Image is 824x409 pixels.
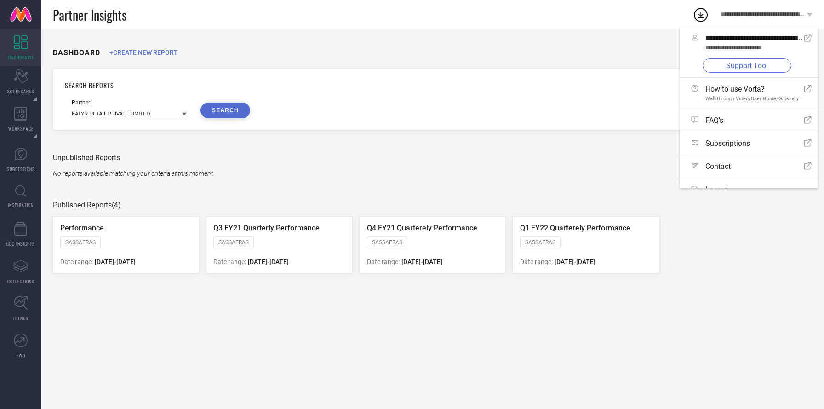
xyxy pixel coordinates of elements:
span: WORKSPACE [8,125,34,132]
span: Q3 FY21 Quarterly Performance [213,224,320,232]
span: Partner Insights [53,6,126,24]
span: Logout [705,185,728,194]
a: Contact [680,155,818,178]
span: SASSAFRAS [525,239,555,246]
span: CDC INSIGHTS [6,240,35,247]
span: Q1 FY22 Quarterely Performance [520,224,630,232]
span: Subscriptions [705,139,750,148]
span: TRENDS [13,315,29,322]
span: [DATE] - [DATE] [95,258,136,265]
div: Partner [72,99,187,106]
a: Support Tool [703,58,791,73]
span: [DATE] - [DATE] [555,258,595,265]
span: +CREATE NEW REPORT [109,49,178,56]
span: SUGGESTIONS [7,166,35,173]
button: SEARCH [200,103,250,118]
span: Walkthrough Video/User Guide/Glossary [705,96,799,102]
span: [DATE] - [DATE] [401,258,442,265]
span: FWD [17,352,25,359]
div: Published Reports (4) [53,201,813,209]
span: SCORECARDS [7,88,34,95]
span: Performance [60,224,104,232]
h1: SEARCH REPORTS [65,81,801,90]
span: How to use Vorta? [705,85,799,93]
span: Date range: [367,258,400,265]
span: DASHBOARD [8,54,33,61]
span: No reports available matching your criteria at this moment. [53,170,214,177]
div: Open download list [692,6,709,23]
h1: DASHBOARD [53,48,100,57]
span: SASSAFRAS [65,239,96,246]
span: SASSAFRAS [372,239,402,246]
span: SASSAFRAS [218,239,249,246]
span: [DATE] - [DATE] [248,258,289,265]
a: How to use Vorta?Walkthrough Video/User Guide/Glossary [680,78,818,109]
span: Q4 FY21 Quarterely Performance [367,224,477,232]
span: COLLECTIONS [7,278,34,285]
div: Unpublished Reports [53,153,813,162]
span: Date range: [520,258,553,265]
a: FAQ's [680,109,818,132]
span: FAQ's [705,116,723,125]
a: Subscriptions [680,132,818,155]
span: Date range: [213,258,246,265]
span: Contact [705,162,731,171]
span: INSPIRATION [8,202,34,208]
span: Date range: [60,258,93,265]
